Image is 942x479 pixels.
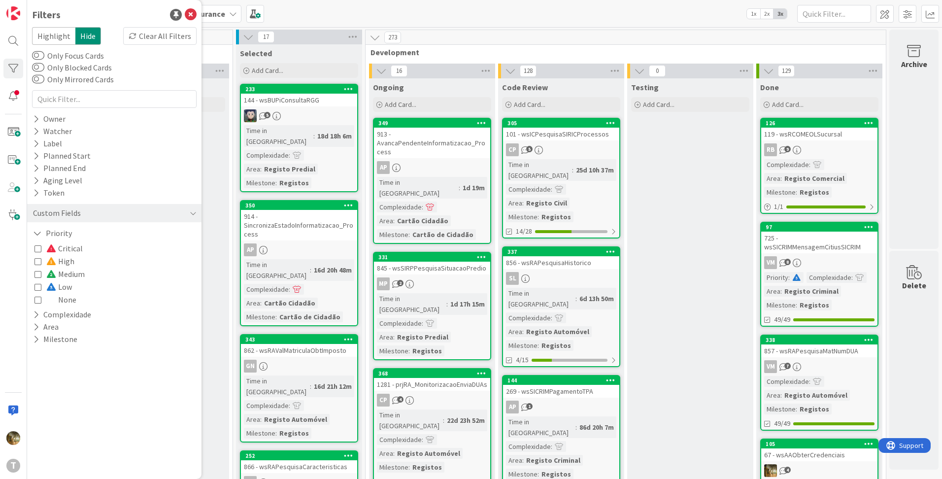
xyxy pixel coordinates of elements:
[506,416,575,438] div: Time in [GEOGRAPHIC_DATA]
[503,401,619,413] div: AP
[502,246,620,367] a: 337856 - wsRAPesquisaHistoricoSLTime in [GEOGRAPHIC_DATA]:6d 13h 50mComplexidade:Area:Registo Aut...
[761,440,877,461] div: 10567 - wsAAObterCredenciais
[32,63,44,72] button: Only Blocked Cards
[240,48,272,58] span: Selected
[807,272,851,283] div: Complexidade
[774,418,790,429] span: 49/49
[766,337,877,343] div: 338
[408,345,410,356] span: :
[782,173,847,184] div: Registo Comercial
[32,51,44,61] button: Only Focus Cards
[241,85,357,94] div: 233
[32,125,73,137] div: Watcher
[760,9,774,19] span: 2x
[240,84,358,192] a: 233144 - wsBUPiConsultaRGGLSTime in [GEOGRAPHIC_DATA]:18d 18h 6mComplexidade:Area:Registo Predial...
[760,335,878,431] a: 338857 - wsRAPesquisaMatNumDUAVMComplexidade:Area:Registo AutomóvelMilestone:Registos49/49
[761,344,877,357] div: 857 - wsRAPesquisaMatNumDUA
[506,312,551,323] div: Complexidade
[443,415,444,426] span: :
[764,143,777,156] div: RB
[275,428,277,439] span: :
[244,243,257,256] div: AP
[538,211,539,222] span: :
[34,268,85,280] button: Medium
[506,143,519,156] div: CP
[408,229,410,240] span: :
[784,259,791,265] span: 8
[797,300,832,310] div: Registos
[761,256,877,269] div: VM
[277,428,311,439] div: Registos
[572,165,573,175] span: :
[373,82,404,92] span: Ongoing
[573,165,616,175] div: 25d 10h 37m
[377,229,408,240] div: Milestone
[761,440,877,448] div: 105
[524,198,570,208] div: Registo Civil
[377,318,422,329] div: Complexidade
[260,298,262,308] span: :
[374,369,490,378] div: 368
[577,422,616,433] div: 86d 20h 7m
[245,202,357,209] div: 350
[241,451,357,460] div: 252
[377,277,390,290] div: MP
[32,321,60,333] button: Area
[311,381,354,392] div: 16d 21h 12m
[772,100,804,109] span: Add Card...
[244,400,289,411] div: Complexidade
[522,326,524,337] span: :
[797,5,871,23] input: Quick Filter...
[516,355,529,365] span: 4/15
[506,272,519,285] div: SL
[275,177,277,188] span: :
[764,390,780,401] div: Area
[522,198,524,208] span: :
[244,125,313,147] div: Time in [GEOGRAPHIC_DATA]
[761,232,877,253] div: 725 - wsSICRIMMensagemCitiusSICRIM
[797,404,832,414] div: Registos
[32,333,78,345] button: Milestone
[766,120,877,127] div: 126
[32,90,197,108] input: Quick Filter...
[244,428,275,439] div: Milestone
[277,177,311,188] div: Registos
[761,143,877,156] div: RB
[385,100,416,109] span: Add Card...
[395,332,451,342] div: Registo Predial
[506,401,519,413] div: AP
[241,94,357,106] div: 144 - wsBUPiConsultaRGG
[377,448,393,459] div: Area
[244,414,260,425] div: Area
[32,7,61,22] div: Filters
[780,286,782,297] span: :
[245,336,357,343] div: 343
[761,448,877,461] div: 67 - wsAAObterCredenciais
[506,441,551,452] div: Complexidade
[374,253,490,262] div: 331
[796,300,797,310] span: :
[503,119,619,140] div: 305101 - wsICPesquisaSIRICProcessos
[377,410,443,431] div: Time in [GEOGRAPHIC_DATA]
[289,150,290,161] span: :
[774,314,790,325] span: 49/49
[378,370,490,377] div: 368
[761,360,877,373] div: VM
[764,187,796,198] div: Milestone
[764,300,796,310] div: Milestone
[244,109,257,122] img: LS
[377,462,408,473] div: Milestone
[760,222,878,327] a: 97725 - wsSICRIMMensagemCitiusSICRIMVMPriority:Complexidade:Area:Registo CriminalMilestone:Regist...
[397,280,404,286] span: 2
[374,253,490,274] div: 331845 - wsSIRPPesquisaSituacaoPredio
[643,100,674,109] span: Add Card...
[393,215,395,226] span: :
[524,326,592,337] div: Registo Automóvel
[32,207,82,219] div: Custom Fields
[761,223,877,232] div: 97
[275,311,277,322] span: :
[311,265,354,275] div: 16d 20h 48m
[764,360,777,373] div: VM
[766,224,877,231] div: 97
[577,293,616,304] div: 6d 13h 50m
